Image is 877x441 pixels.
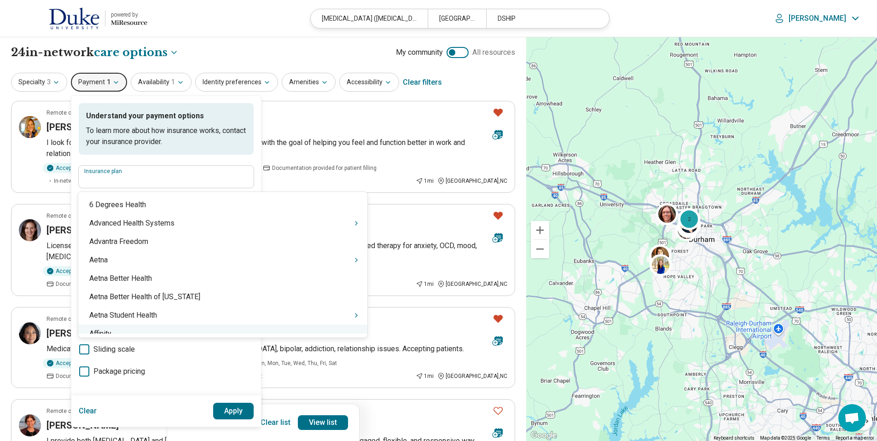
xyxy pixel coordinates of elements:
[817,435,830,441] a: Terms (opens in new tab)
[838,404,866,432] div: Open chat
[86,125,246,147] p: To learn more about how insurance works, contact your insurance provider.
[46,343,507,354] p: Medication and therapy for [MEDICAL_DATA], anxiety, [MEDICAL_DATA], bipolar, addiction, relations...
[46,240,507,262] p: Licensed [MEDICAL_DATA] with long experience working with youth & young adults in evidence based ...
[78,214,367,232] div: Advanced Health Systems
[78,325,367,343] div: Affinity
[257,415,294,430] button: Clear list
[760,435,811,441] span: Map data ©2025 Google
[93,344,135,355] span: Sliding scale
[213,403,254,419] button: Apply
[93,366,145,377] span: Package pricing
[239,359,337,367] span: Works Sun, Mon, Tue, Wed, Thu, Fri, Sat
[46,212,98,220] p: Remote or In-person
[78,251,367,269] div: Aetna
[416,177,434,185] div: 1 mi
[107,77,110,87] span: 1
[78,288,367,306] div: Aetna Better Health of [US_STATE]
[78,269,367,288] div: Aetna Better Health
[43,266,106,276] div: Accepting clients
[437,372,507,380] div: [GEOGRAPHIC_DATA] , NC
[46,315,98,323] p: Remote or In-person
[94,45,179,60] button: Care options
[78,232,367,251] div: Advantra Freedom
[789,14,846,23] p: [PERSON_NAME]
[84,168,248,174] label: Insurance plan
[46,109,98,117] p: Remote or In-person
[131,73,192,92] button: Availability
[678,208,700,230] div: 2
[171,77,175,87] span: 1
[43,358,106,368] div: Accepting clients
[311,9,428,28] div: [MEDICAL_DATA] ([MEDICAL_DATA]), [MEDICAL_DATA], [MEDICAL_DATA]
[11,73,67,92] button: Specialty
[46,327,119,340] h3: [PERSON_NAME]
[79,403,97,419] button: Clear
[86,110,246,122] p: Understand your payment options
[403,71,442,93] div: Clear filters
[46,407,98,415] p: Remote or In-person
[46,224,119,237] h3: [PERSON_NAME]
[272,164,377,172] span: Documentation provided for patient filling
[46,121,119,133] h3: [PERSON_NAME]
[416,372,434,380] div: 1 mi
[437,280,507,288] div: [GEOGRAPHIC_DATA] , NC
[489,401,507,420] button: Favorite
[836,435,874,441] a: Report a map error
[94,45,168,60] span: care options
[416,280,434,288] div: 1 mi
[339,73,399,92] button: Accessibility
[531,240,549,258] button: Zoom out
[531,221,549,239] button: Zoom in
[111,11,147,19] div: powered by
[46,419,119,432] h3: [PERSON_NAME]
[78,306,367,325] div: Aetna Student Health
[428,9,486,28] div: [GEOGRAPHIC_DATA], [GEOGRAPHIC_DATA]
[489,103,507,122] button: Favorite
[489,206,507,225] button: Favorite
[56,280,160,288] span: Documentation provided for patient filling
[71,73,127,92] button: Payment
[489,309,507,328] button: Favorite
[78,196,367,334] div: Suggestions
[46,137,507,159] p: I look forward to meeting you! I work in a warm, collaborative style with the goal of helping you...
[78,196,367,214] div: 6 Degrees Health
[472,47,515,58] span: All resources
[437,177,507,185] div: [GEOGRAPHIC_DATA] , NC
[11,45,179,60] h1: 24 in-network
[486,9,603,28] div: DSHIP
[195,73,278,92] button: Identity preferences
[282,73,336,92] button: Amenities
[298,415,348,430] a: View list
[47,77,51,87] span: 3
[43,163,106,173] div: Accepting clients
[396,47,443,58] span: My community
[56,372,160,380] span: Documentation provided for patient filling
[49,7,99,29] img: Duke University
[54,177,107,185] span: In-network insurance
